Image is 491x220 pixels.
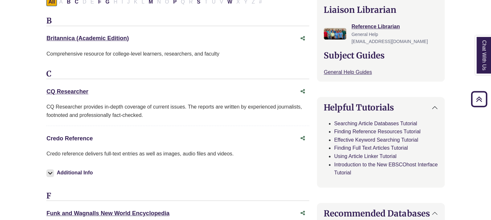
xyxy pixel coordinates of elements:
[324,50,438,60] h2: Subject Guides
[46,168,95,177] button: Additional Info
[296,85,309,98] button: Share this database
[46,191,309,201] h3: F
[296,132,309,145] button: Share this database
[46,135,93,142] a: Credo Reference
[46,16,309,26] h3: B
[469,95,489,103] a: Back to Top
[324,69,372,75] a: General Help Guides
[334,129,421,134] a: Finding Reference Resources Tutorial
[351,39,428,44] span: [EMAIL_ADDRESS][DOMAIN_NAME]
[324,5,438,15] h2: Liaison Librarian
[317,97,444,118] button: Helpful Tutorials
[46,103,309,119] div: CQ Researcher provides in-depth coverage of current issues. The reports are written by experience...
[46,35,129,41] a: Britannica (Academic Edition)
[46,50,309,58] p: Comprehensive resource for college-level learners, researchers, and faculty
[296,207,309,219] button: Share this database
[334,154,396,159] a: Using Article Linker Tutorial
[324,28,346,40] img: Reference Librarian
[46,150,309,158] p: Credo reference delivers full-text entries as well as images, audio files and videos.
[46,69,309,79] h3: C
[46,88,88,95] a: CQ Researcher
[334,137,418,143] a: Effective Keyword Searching Tutorial
[296,32,309,45] button: Share this database
[334,145,408,151] a: Finding Full Text Articles Tutorial
[334,162,438,176] a: Introduction to the New EBSCOhost Interface Tutorial
[351,24,400,29] a: Reference Librarian
[46,210,169,216] a: Funk and Wagnalls New World Encyclopedia
[334,121,417,126] a: Searching Article Databases Tutorial
[351,32,378,37] span: General Help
